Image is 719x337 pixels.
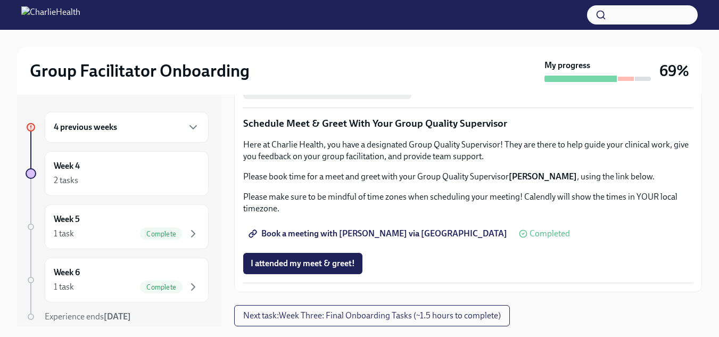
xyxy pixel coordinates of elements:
h6: Week 6 [54,267,80,278]
span: Next task : Week Three: Final Onboarding Tasks (~1.5 hours to complete) [243,310,501,321]
span: Experience ends [45,311,131,322]
a: Week 51 taskComplete [26,204,209,249]
strong: My progress [544,60,590,71]
h6: 4 previous weeks [54,121,117,133]
strong: [PERSON_NAME] [509,171,577,182]
h6: Week 4 [54,160,80,172]
a: Book a meeting with [PERSON_NAME] via [GEOGRAPHIC_DATA] [243,223,515,244]
div: 1 task [54,228,74,240]
a: Week 42 tasks [26,151,209,196]
span: Completed [530,229,570,238]
a: Week 61 taskComplete [26,258,209,302]
div: 4 previous weeks [45,112,209,143]
img: CharlieHealth [21,6,80,23]
button: I attended my meet & greet! [243,253,362,274]
p: Here at Charlie Health, you have a designated Group Quality Supervisor! They are there to help gu... [243,139,693,162]
h6: Week 5 [54,213,80,225]
button: Next task:Week Three: Final Onboarding Tasks (~1.5 hours to complete) [234,305,510,326]
h2: Group Facilitator Onboarding [30,60,250,81]
span: Complete [140,230,183,238]
p: Please book time for a meet and greet with your Group Quality Supervisor , using the link below. [243,171,693,183]
span: Complete [140,283,183,291]
div: 1 task [54,281,74,293]
span: Book a meeting with [PERSON_NAME] via [GEOGRAPHIC_DATA] [251,228,507,239]
p: Please make sure to be mindful of time zones when scheduling your meeting! Calendly will show the... [243,191,693,215]
p: Schedule Meet & Greet With Your Group Quality Supervisor [243,117,693,130]
strong: [DATE] [104,311,131,322]
div: 2 tasks [54,175,78,186]
span: I attended my meet & greet! [251,258,355,269]
h3: 69% [659,61,689,80]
